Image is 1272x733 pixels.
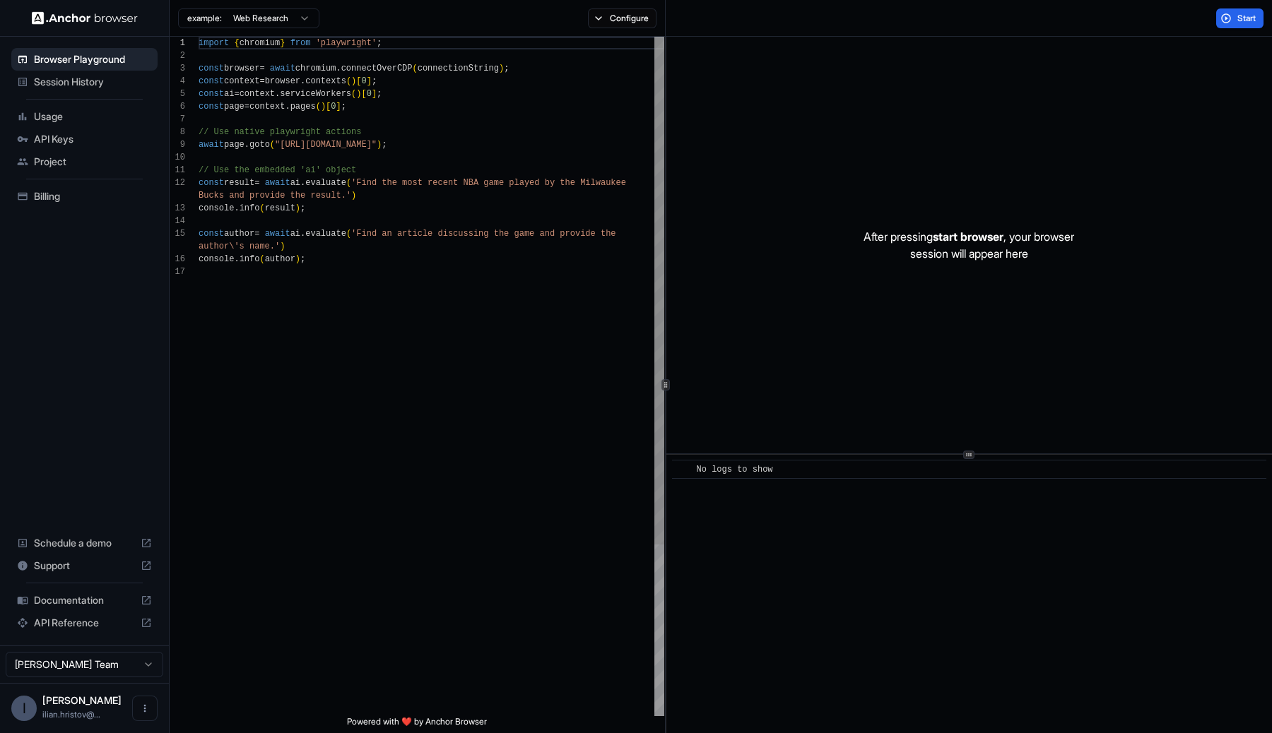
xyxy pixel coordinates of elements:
[259,64,264,73] span: =
[377,140,382,150] span: )
[346,229,351,239] span: (
[42,694,122,706] span: Ilian Hristov
[199,178,224,188] span: const
[1216,8,1264,28] button: Start
[697,465,773,475] span: No logs to show
[34,75,152,89] span: Session History
[11,554,158,577] div: Support
[199,191,351,201] span: Bucks and provide the result.'
[170,164,185,177] div: 11
[249,140,270,150] span: goto
[234,203,239,213] span: .
[351,89,356,99] span: (
[199,254,234,264] span: console
[265,178,290,188] span: await
[356,89,361,99] span: )
[280,242,285,251] span: )
[170,100,185,113] div: 6
[234,38,239,48] span: {
[265,254,295,264] span: author
[331,102,336,112] span: 0
[305,178,346,188] span: evaluate
[606,229,616,239] span: he
[367,76,372,86] span: ]
[42,709,100,720] span: ilian.hristov@disrupt.com
[11,185,158,208] div: Billing
[132,696,158,721] button: Open menu
[259,254,264,264] span: (
[300,203,305,213] span: ;
[32,11,138,25] img: Anchor Logo
[11,612,158,634] div: API Reference
[300,229,305,239] span: .
[259,76,264,86] span: =
[199,140,224,150] span: await
[864,228,1074,262] p: After pressing , your browser session will appear here
[316,38,377,48] span: 'playwright'
[11,48,158,71] div: Browser Playground
[280,89,351,99] span: serviceWorkers
[679,463,686,477] span: ​
[372,89,377,99] span: ]
[265,229,290,239] span: await
[588,8,656,28] button: Configure
[265,203,295,213] span: result
[199,38,229,48] span: import
[11,128,158,150] div: API Keys
[170,253,185,266] div: 16
[351,229,606,239] span: 'Find an article discussing the game and provide t
[224,76,259,86] span: context
[170,62,185,75] div: 3
[275,140,377,150] span: "[URL][DOMAIN_NAME]"
[170,113,185,126] div: 7
[224,89,234,99] span: ai
[361,89,366,99] span: [
[34,616,135,630] span: API Reference
[280,38,285,48] span: }
[199,229,224,239] span: const
[372,76,377,86] span: ;
[234,254,239,264] span: .
[295,203,300,213] span: )
[199,102,224,112] span: const
[170,138,185,151] div: 9
[504,64,509,73] span: ;
[224,102,245,112] span: page
[295,64,336,73] span: chromium
[275,89,280,99] span: .
[351,178,606,188] span: 'Find the most recent NBA game played by the Milwa
[300,178,305,188] span: .
[34,155,152,169] span: Project
[34,189,152,203] span: Billing
[1237,13,1257,24] span: Start
[295,254,300,264] span: )
[11,105,158,128] div: Usage
[245,140,249,150] span: .
[347,716,487,733] span: Powered with ❤️ by Anchor Browser
[11,150,158,173] div: Project
[382,140,387,150] span: ;
[187,13,222,24] span: example:
[224,64,259,73] span: browser
[240,89,275,99] span: context
[290,178,300,188] span: ai
[34,109,152,124] span: Usage
[170,37,185,49] div: 1
[336,64,341,73] span: .
[254,229,259,239] span: =
[290,38,311,48] span: from
[234,89,239,99] span: =
[356,76,361,86] span: [
[290,102,316,112] span: pages
[170,126,185,138] div: 8
[336,102,341,112] span: ]
[418,64,499,73] span: connectionString
[199,64,224,73] span: const
[34,132,152,146] span: API Keys
[170,266,185,278] div: 17
[170,151,185,164] div: 10
[300,76,305,86] span: .
[245,102,249,112] span: =
[170,75,185,88] div: 4
[361,76,366,86] span: 0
